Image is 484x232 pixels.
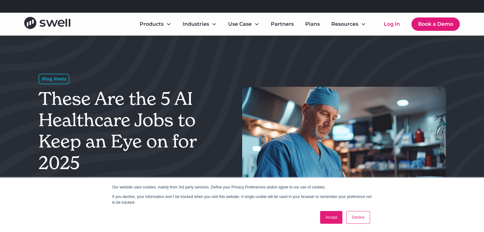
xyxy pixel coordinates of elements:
[112,184,372,190] p: Our website uses cookies, mainly from 3rd party services. Define your Privacy Preferences and/or ...
[326,18,371,31] div: Resources
[39,88,229,174] h1: These Are the 5 AI Healthcare Jobs to Keep an Eye on for 2025
[377,18,406,31] a: Log In
[320,211,343,224] a: Accept
[39,74,69,84] div: Blog Posts
[228,20,252,28] div: Use Case
[140,20,164,28] div: Products
[135,18,176,31] div: Products
[346,211,370,224] a: Decline
[112,194,372,205] p: If you decline, your information won’t be tracked when you visit this website. A single cookie wi...
[183,20,209,28] div: Industries
[223,18,264,31] div: Use Case
[24,17,70,31] a: home
[266,18,299,31] a: Partners
[331,20,358,28] div: Resources
[178,18,222,31] div: Industries
[411,17,460,31] a: Book a Demo
[300,18,325,31] a: Plans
